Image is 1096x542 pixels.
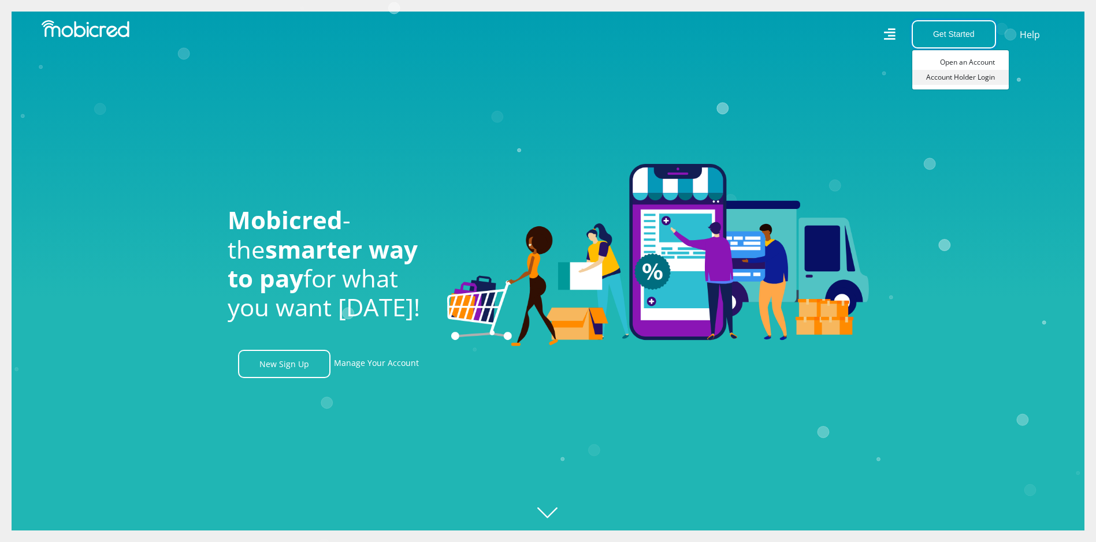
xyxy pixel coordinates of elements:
[228,233,418,294] span: smarter way to pay
[447,164,869,346] img: Welcome to Mobicred
[228,203,343,236] span: Mobicred
[912,55,1009,70] a: Open an Account
[912,50,1009,90] div: Get Started
[912,20,996,48] button: Get Started
[228,205,430,322] h1: - the for what you want [DATE]!
[238,350,330,378] a: New Sign Up
[1019,27,1041,42] a: Help
[912,70,1009,85] a: Account Holder Login
[42,20,129,38] img: Mobicred
[334,350,419,378] a: Manage Your Account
